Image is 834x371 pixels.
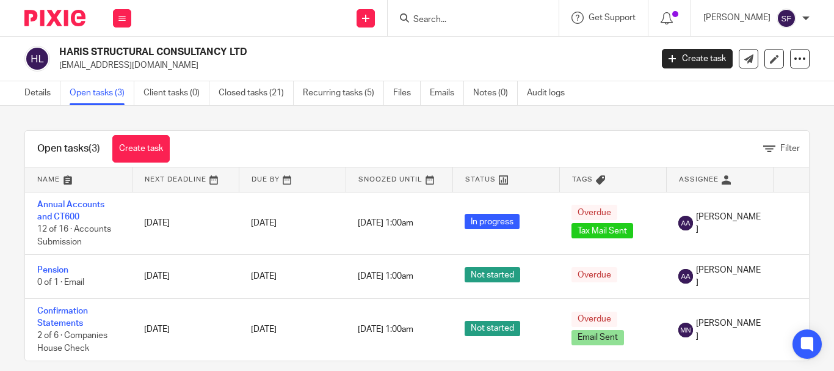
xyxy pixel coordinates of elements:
[527,81,574,105] a: Audit logs
[358,219,413,227] span: [DATE] 1:00am
[37,200,104,221] a: Annual Accounts and CT600
[143,81,209,105] a: Client tasks (0)
[24,10,85,26] img: Pixie
[219,81,294,105] a: Closed tasks (21)
[571,330,624,345] span: Email Sent
[678,216,693,230] img: svg%3E
[251,219,277,227] span: [DATE]
[70,81,134,105] a: Open tasks (3)
[37,225,111,246] span: 12 of 16 · Accounts Submission
[589,13,636,22] span: Get Support
[37,279,84,287] span: 0 of 1 · Email
[465,267,520,282] span: Not started
[703,12,771,24] p: [PERSON_NAME]
[780,144,800,153] span: Filter
[696,317,761,342] span: [PERSON_NAME]
[112,135,170,163] a: Create task
[59,59,644,72] p: [EMAIL_ADDRESS][DOMAIN_NAME]
[465,214,520,229] span: In progress
[412,15,522,26] input: Search
[303,81,384,105] a: Recurring tasks (5)
[572,176,593,183] span: Tags
[473,81,518,105] a: Notes (0)
[251,326,277,334] span: [DATE]
[358,176,422,183] span: Snoozed Until
[777,9,796,28] img: svg%3E
[571,267,617,282] span: Overdue
[251,272,277,281] span: [DATE]
[37,332,107,353] span: 2 of 6 · Companies House Check
[132,255,239,298] td: [DATE]
[393,81,421,105] a: Files
[37,307,88,328] a: Confirmation Statements
[37,266,68,274] a: Pension
[132,192,239,255] td: [DATE]
[678,323,693,337] img: svg%3E
[89,144,100,153] span: (3)
[678,269,693,284] img: svg%3E
[662,49,733,68] a: Create task
[465,321,520,336] span: Not started
[59,46,527,59] h2: HARIS STRUCTURAL CONSULTANCY LTD
[696,264,761,289] span: [PERSON_NAME]
[358,326,413,334] span: [DATE] 1:00am
[430,81,464,105] a: Emails
[132,298,239,361] td: [DATE]
[571,223,633,238] span: Tax Mail Sent
[571,312,617,327] span: Overdue
[24,81,60,105] a: Details
[696,211,761,236] span: [PERSON_NAME]
[465,176,496,183] span: Status
[358,272,413,281] span: [DATE] 1:00am
[571,205,617,220] span: Overdue
[24,46,50,72] img: svg%3E
[37,142,100,155] h1: Open tasks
